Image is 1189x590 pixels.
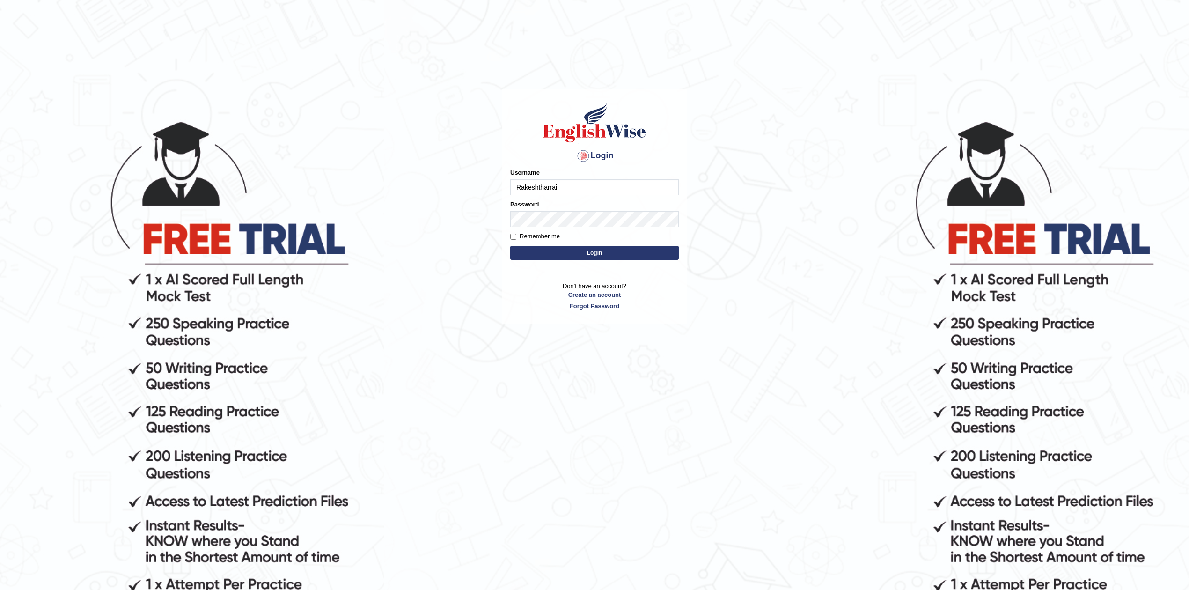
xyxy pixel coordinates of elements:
a: Create an account [510,290,679,299]
label: Remember me [510,232,560,241]
p: Don't have an account? [510,281,679,310]
a: Forgot Password [510,302,679,310]
label: Username [510,168,540,177]
h4: Login [510,148,679,163]
img: Logo of English Wise sign in for intelligent practice with AI [541,102,648,144]
button: Login [510,246,679,260]
label: Password [510,200,539,209]
input: Remember me [510,234,516,240]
